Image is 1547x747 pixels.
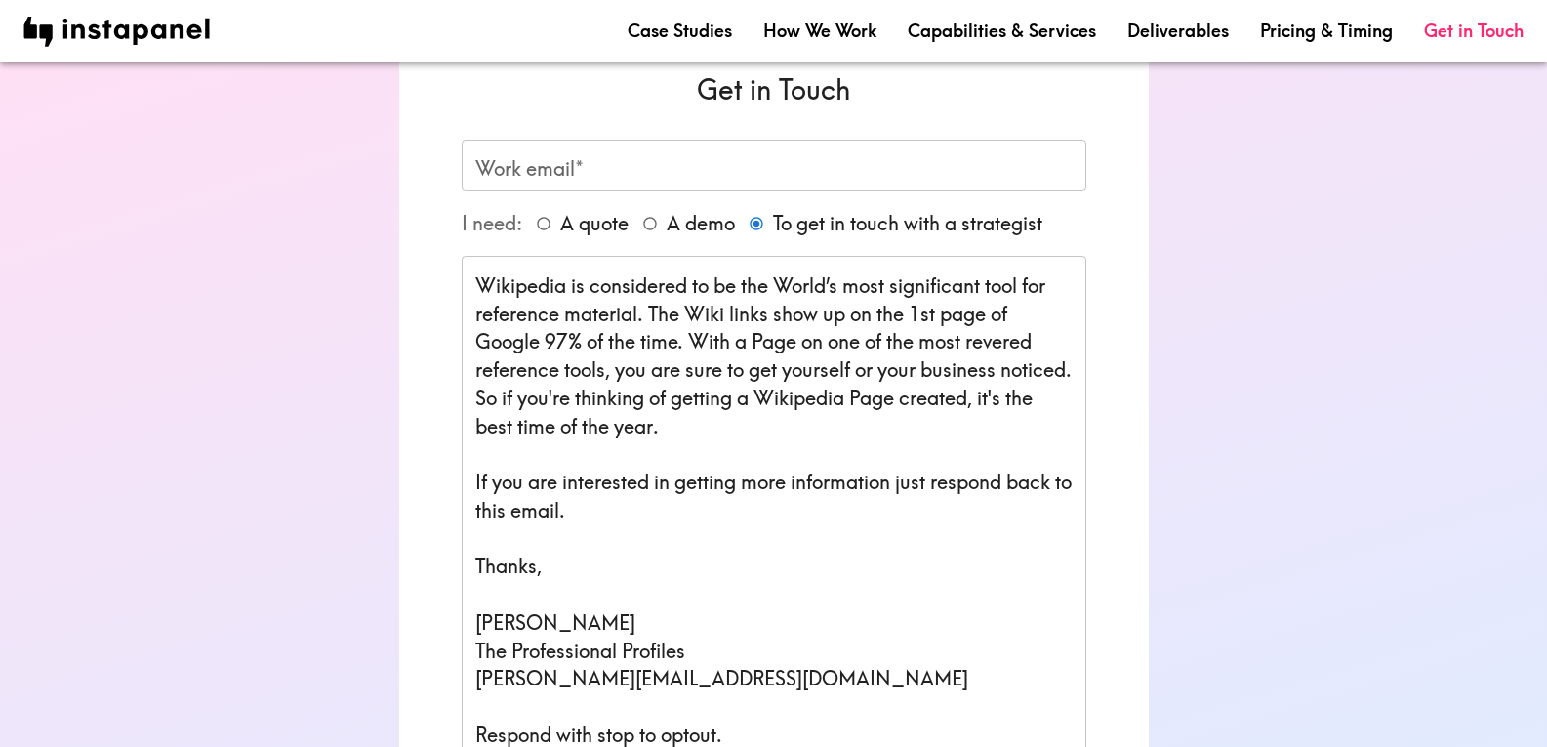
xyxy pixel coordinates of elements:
[23,17,210,47] img: instapanel
[1424,19,1524,43] a: Get in Touch
[462,212,522,235] span: I need:
[462,70,1086,108] h6: Get in Touch
[1127,19,1229,43] a: Deliverables
[628,19,732,43] a: Case Studies
[1260,19,1393,43] a: Pricing & Timing
[667,210,735,237] span: A demo
[908,19,1096,43] a: Capabilities & Services
[763,19,876,43] a: How We Work
[560,210,629,237] span: A quote
[773,210,1042,237] span: To get in touch with a strategist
